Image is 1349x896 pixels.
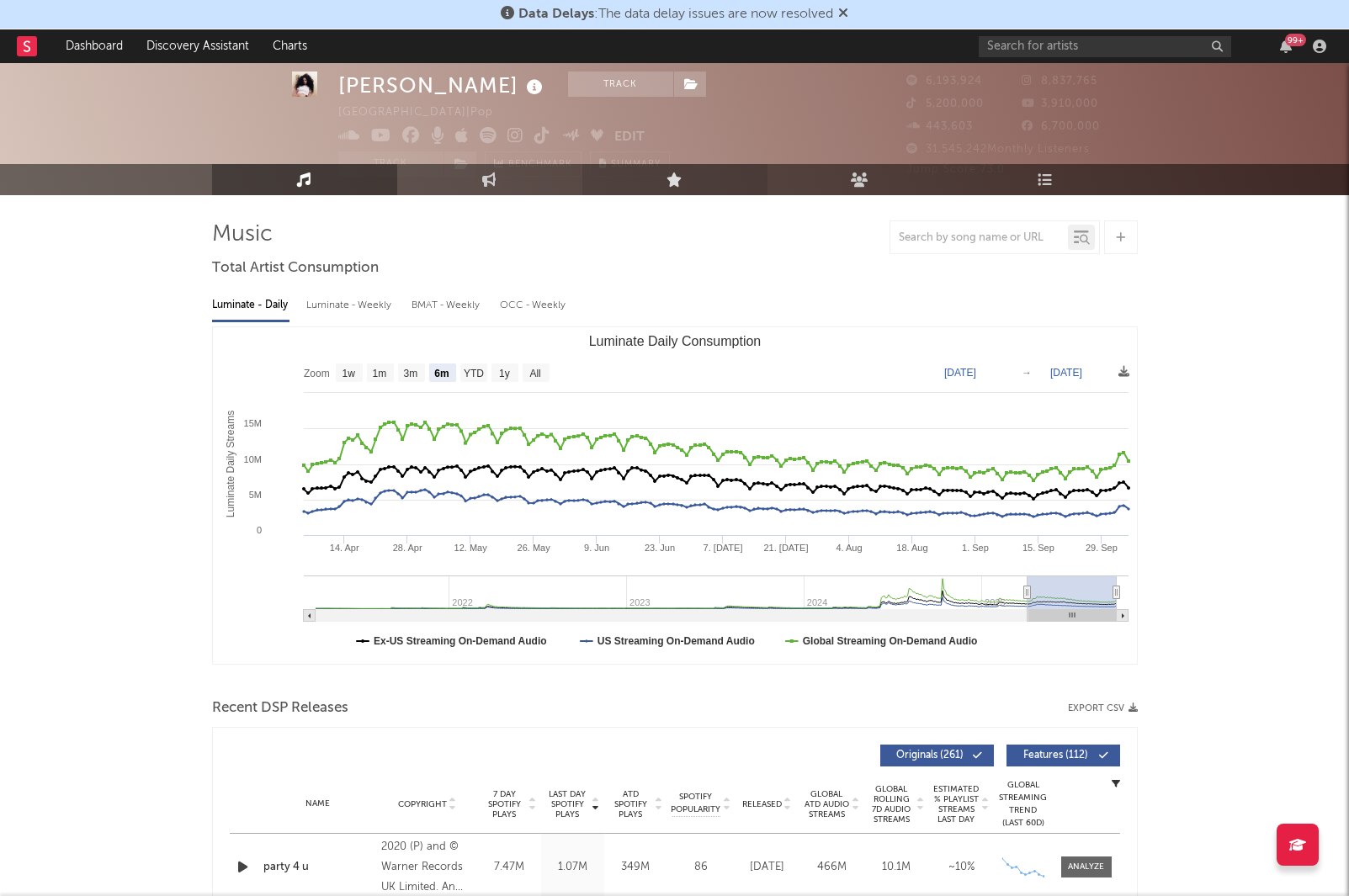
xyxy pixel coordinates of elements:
div: 10.1M [868,859,925,876]
text: 12. May [454,543,487,553]
text: 29. Sep [1085,543,1117,553]
text: [DATE] [1050,367,1082,379]
span: 5,200,000 [906,98,984,109]
div: 1.07M [545,859,600,876]
text: 15M [243,418,261,428]
text: 26. May [517,543,550,553]
text: 14. Apr [329,543,358,553]
text: 6m [434,368,449,379]
span: Estimated % Playlist Streams Last Day [933,784,980,824]
text: Zoom [304,368,330,379]
text: YTD [463,368,483,379]
button: Summary [590,151,670,177]
text: Luminate Daily Streams [224,411,236,517]
text: 10M [243,454,261,464]
text: 1. Sep [962,543,989,553]
text: Ex-US Streaming On-Demand Audio [374,635,547,647]
a: Discovery Assistant [135,29,261,63]
div: Global Streaming Trend (Last 60D) [998,779,1049,830]
div: [PERSON_NAME] [338,72,547,99]
span: 443,603 [906,121,973,132]
text: 1m [372,368,386,379]
input: Search by song name or URL [890,231,1068,245]
text: 0 [256,525,261,535]
div: [DATE] [739,859,795,876]
span: Features ( 112 ) [1017,750,1095,761]
span: 7 Day Spotify Plays [482,789,527,819]
text: Luminate Daily Consumption [588,334,761,348]
div: 86 [672,859,730,876]
button: Track [338,151,443,177]
span: Spotify Popularity [671,791,720,816]
span: Last Day Spotify Plays [545,789,590,819]
svg: Luminate Daily Consumption [213,327,1137,664]
span: : The data delay issues are now resolved [518,8,833,21]
span: Summary [611,160,661,169]
text: US Streaming On-Demand Audio [597,635,754,647]
text: 1y [499,368,510,379]
span: Copyright [398,799,447,809]
span: 8,837,765 [1022,76,1097,87]
span: 6,700,000 [1022,121,1100,132]
span: 3,910,000 [1022,98,1098,109]
text: Global Streaming On-Demand Audio [802,635,977,647]
button: Export CSV [1068,703,1138,713]
text: 5M [248,490,261,500]
div: 99 + [1285,34,1306,46]
div: 466M [804,859,860,876]
span: ATD Spotify Plays [608,789,653,819]
span: Released [742,799,782,809]
text: 21. [DATE] [763,543,808,553]
div: Name [263,798,374,810]
span: Dismiss [838,8,848,21]
div: BMAT - Weekly [412,291,483,320]
text: 1w [342,368,355,379]
span: Global ATD Audio Streams [804,789,850,819]
text: 4. Aug [836,543,862,553]
span: Benchmark [508,155,572,175]
button: Features(112) [1006,745,1120,766]
text: 3m [403,368,417,379]
button: 99+ [1280,40,1292,53]
span: Recent DSP Releases [212,698,348,718]
text: 15. Sep [1022,543,1054,553]
text: 7. [DATE] [703,543,742,553]
span: 31,545,242 Monthly Listeners [906,144,1090,155]
span: 6,193,924 [906,76,982,87]
text: 28. Apr [392,543,422,553]
div: ~ 10 % [933,859,990,876]
div: [GEOGRAPHIC_DATA] | Pop [338,103,513,123]
button: Originals(261) [880,745,994,766]
div: OCC - Weekly [500,291,567,320]
a: Benchmark [485,151,582,177]
button: Track [568,72,673,97]
text: All [529,368,540,379]
text: 18. Aug [896,543,927,553]
button: Edit [614,127,645,148]
span: Total Artist Consumption [212,258,379,278]
input: Search for artists [979,36,1231,57]
div: Luminate - Weekly [306,291,395,320]
div: Luminate - Daily [212,291,289,320]
div: 349M [608,859,663,876]
text: 9. Jun [584,543,609,553]
span: Data Delays [518,8,594,21]
div: 7.47M [482,859,537,876]
span: Global Rolling 7D Audio Streams [868,784,915,824]
text: [DATE] [944,367,976,379]
text: → [1022,367,1032,379]
span: Originals ( 261 ) [891,750,969,761]
a: Dashboard [54,29,135,63]
a: party 4 u [263,859,374,876]
text: 23. Jun [645,543,675,553]
a: Charts [261,29,319,63]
